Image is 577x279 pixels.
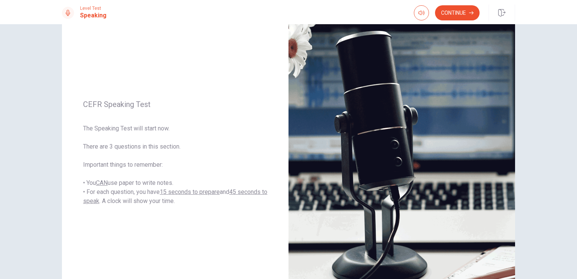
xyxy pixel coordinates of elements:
[435,5,480,20] button: Continue
[96,179,108,186] u: CAN
[160,188,220,195] u: 15 seconds to prepare
[80,6,106,11] span: Level Test
[83,100,267,109] span: CEFR Speaking Test
[83,124,267,206] span: The Speaking Test will start now. There are 3 questions in this section. Important things to reme...
[80,11,106,20] h1: Speaking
